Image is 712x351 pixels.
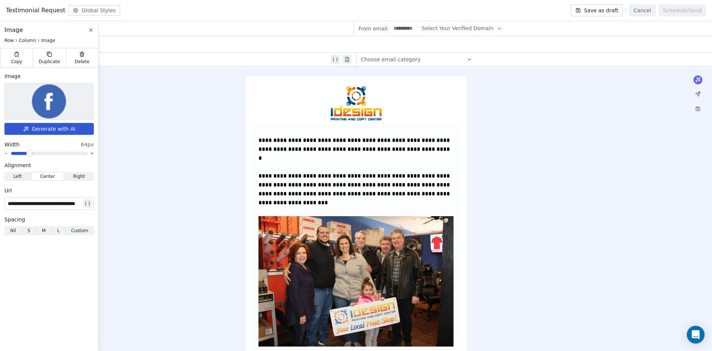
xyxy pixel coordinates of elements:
[19,38,36,43] span: Column
[75,59,90,65] span: Delete
[4,216,25,223] span: Spacing
[68,5,120,16] button: Global Styles
[4,38,14,43] span: Row
[13,173,22,180] span: Left
[4,141,20,148] span: Width
[71,227,88,234] span: Custom
[27,227,30,234] span: S
[57,227,60,234] span: L
[6,6,65,15] span: Testimonial Request
[4,162,31,169] span: Alignment
[571,4,623,16] button: Save as draft
[73,173,85,180] span: Right
[10,227,16,234] span: Nil
[361,56,421,63] span: Choose email category
[31,83,67,120] img: Selected image
[39,59,60,65] span: Duplicate
[11,59,22,65] span: Copy
[629,4,655,16] button: Cancel
[422,25,494,32] span: Select Your Verified Domain
[42,227,46,234] span: M
[659,4,706,16] button: Schedule/Send
[4,123,94,135] button: Generate with AI
[4,26,23,35] span: Image
[4,72,21,80] span: Image
[359,25,389,32] span: From email:
[81,141,94,148] span: 64px
[687,326,705,344] div: Open Intercom Messenger
[41,38,55,43] span: Image
[4,187,12,194] span: Url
